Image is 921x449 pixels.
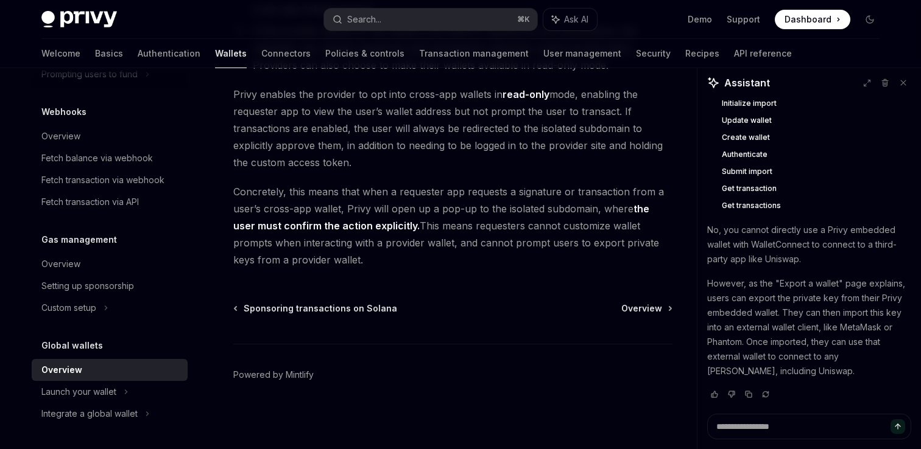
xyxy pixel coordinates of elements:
span: Initialize import [722,99,777,108]
span: Get transactions [722,201,781,211]
button: Search...⌘K [324,9,537,30]
h5: Gas management [41,232,117,247]
a: Fetch transaction via API [32,191,188,213]
span: ⌘ K [517,15,530,24]
h5: Global wallets [41,338,103,353]
div: Custom setup [41,301,96,315]
span: Authenticate [722,150,767,159]
div: Search... [347,12,381,27]
a: Recipes [685,39,719,68]
div: Fetch transaction via webhook [41,173,164,187]
a: Transaction management [419,39,529,68]
span: Update wallet [722,116,772,125]
div: Overview [41,363,82,377]
span: Dashboard [785,13,831,26]
span: Submit import [722,167,772,176]
div: Fetch transaction via API [41,195,139,209]
div: Integrate a global wallet [41,406,138,421]
span: Concretely, this means that when a requester app requests a signature or transaction from a user’... [233,183,672,268]
span: Assistant [724,75,770,90]
div: Overview [41,257,80,271]
span: Ask AI [564,13,588,26]
span: Overview [621,302,662,315]
a: Get transaction [722,181,911,196]
a: Get transactions [722,198,911,213]
strong: the user must confirm the action explicitly. [233,203,649,232]
h5: Webhooks [41,105,86,119]
a: Security [636,39,671,68]
a: Overview [32,359,188,381]
div: Setting up sponsorship [41,279,134,293]
a: Initialize import [722,96,911,111]
button: Ask AI [543,9,597,30]
a: Wallets [215,39,247,68]
a: Overview [32,125,188,147]
a: Powered by Mintlify [233,369,314,381]
a: Create wallet [722,130,911,145]
p: However, as the "Export a wallet" page explains, users can export the private key from their Priv... [707,276,911,378]
img: dark logo [41,11,117,28]
a: Dashboard [775,10,850,29]
a: User management [543,39,621,68]
a: Policies & controls [325,39,404,68]
span: Privy enables the provider to opt into cross-app wallets in mode, enabling the requester app to v... [233,86,672,171]
a: API reference [734,39,792,68]
span: Sponsoring transactions on Solana [244,302,397,315]
a: Support [727,13,760,26]
div: Fetch balance via webhook [41,151,153,165]
div: Overview [41,129,80,144]
span: Create wallet [722,133,770,142]
div: Launch your wallet [41,385,116,399]
a: Authenticate [722,147,911,162]
a: Welcome [41,39,80,68]
button: Toggle dark mode [860,10,880,29]
a: Fetch transaction via webhook [32,169,188,191]
a: Authentication [138,39,200,68]
a: Overview [32,253,188,275]
a: Setting up sponsorship [32,275,188,297]
a: Basics [95,39,123,68]
a: Demo [688,13,712,26]
a: Submit import [722,164,911,179]
a: Update wallet [722,113,911,128]
a: Connectors [261,39,311,68]
a: Fetch balance via webhook [32,147,188,169]
a: Overview [621,302,671,315]
strong: read-only [503,88,549,100]
span: Get transaction [722,184,777,193]
a: Sponsoring transactions on Solana [235,302,397,315]
button: Send message [891,419,905,434]
p: No, you cannot directly use a Privy embedded wallet with WalletConnect to connect to a third-part... [707,223,911,266]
